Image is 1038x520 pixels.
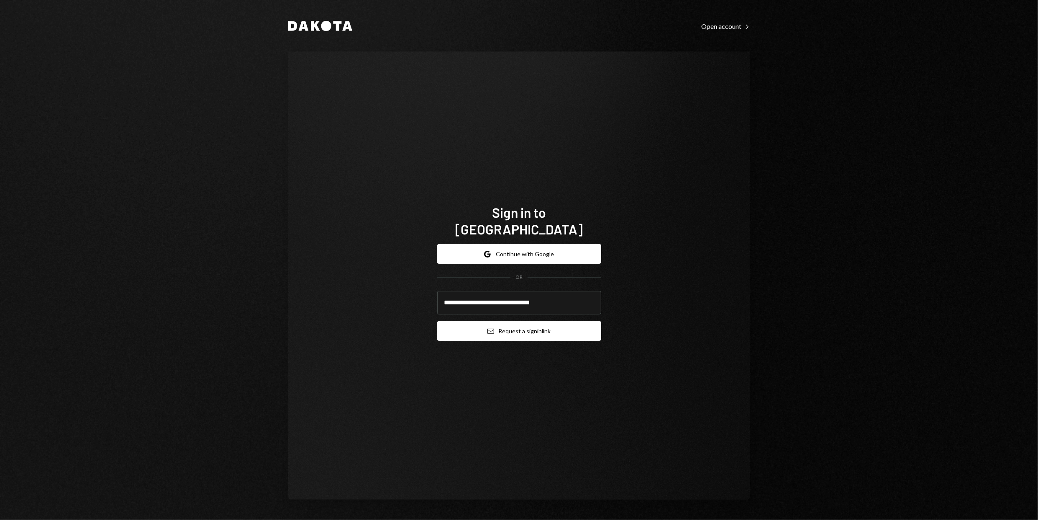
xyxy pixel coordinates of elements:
[437,244,601,264] button: Continue with Google
[437,204,601,237] h1: Sign in to [GEOGRAPHIC_DATA]
[702,21,750,31] a: Open account
[702,22,750,31] div: Open account
[437,321,601,341] button: Request a signinlink
[515,274,523,281] div: OR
